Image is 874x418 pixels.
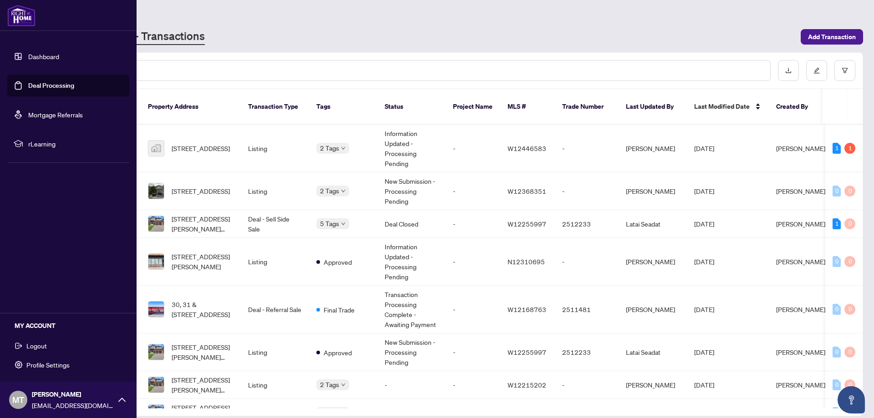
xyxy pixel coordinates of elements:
[801,29,863,45] button: Add Transaction
[172,186,230,196] span: [STREET_ADDRESS]
[776,257,825,266] span: [PERSON_NAME]
[446,172,500,210] td: -
[32,400,114,410] span: [EMAIL_ADDRESS][DOMAIN_NAME]
[446,210,500,238] td: -
[377,238,446,286] td: Information Updated - Processing Pending
[776,220,825,228] span: [PERSON_NAME]
[778,60,799,81] button: download
[148,141,164,156] img: thumbnail-img
[141,89,241,125] th: Property Address
[341,146,346,151] span: down
[776,305,825,313] span: [PERSON_NAME]
[12,393,24,406] span: MT
[844,304,855,315] div: 0
[844,186,855,196] div: 0
[377,333,446,371] td: New Submission - Processing Pending
[446,333,500,371] td: -
[833,379,841,390] div: 0
[148,344,164,360] img: thumbnail-img
[694,348,714,356] span: [DATE]
[844,143,855,154] div: 1
[694,257,714,266] span: [DATE]
[844,347,855,358] div: 0
[377,125,446,172] td: Information Updated - Processing Pending
[694,101,750,111] span: Last Modified Date
[833,218,841,229] div: 1
[619,238,687,286] td: [PERSON_NAME]
[320,186,339,196] span: 2 Tags
[148,216,164,232] img: thumbnail-img
[241,210,309,238] td: Deal - Sell Side Sale
[172,214,234,234] span: [STREET_ADDRESS][PERSON_NAME][PERSON_NAME]
[776,144,825,152] span: [PERSON_NAME]
[833,304,841,315] div: 0
[508,305,546,313] span: W12168763
[619,210,687,238] td: Latai Seadat
[838,386,865,413] button: Open asap
[7,5,36,26] img: logo
[813,67,820,74] span: edit
[806,60,827,81] button: edit
[341,383,346,387] span: down
[320,379,339,390] span: 2 Tags
[687,89,769,125] th: Last Modified Date
[446,89,500,125] th: Project Name
[833,347,841,358] div: 0
[694,305,714,313] span: [DATE]
[341,189,346,193] span: down
[377,172,446,210] td: New Submission - Processing Pending
[619,172,687,210] td: [PERSON_NAME]
[7,338,129,353] button: Logout
[619,125,687,172] td: [PERSON_NAME]
[320,143,339,153] span: 2 Tags
[508,257,545,266] span: N12310695
[842,67,848,74] span: filter
[619,333,687,371] td: Latai Seadat
[776,381,825,389] span: [PERSON_NAME]
[500,89,555,125] th: MLS #
[833,256,841,267] div: 0
[844,218,855,229] div: 0
[309,89,377,125] th: Tags
[446,238,500,286] td: -
[508,381,546,389] span: W12215202
[833,186,841,196] div: 0
[446,371,500,399] td: -
[28,111,83,119] a: Mortgage Referrals
[619,286,687,333] td: [PERSON_NAME]
[377,89,446,125] th: Status
[172,252,234,272] span: [STREET_ADDRESS][PERSON_NAME]
[555,210,619,238] td: 2512233
[833,143,841,154] div: 1
[833,407,841,418] div: 0
[776,348,825,356] span: [PERSON_NAME]
[341,222,346,226] span: down
[241,172,309,210] td: Listing
[555,89,619,125] th: Trade Number
[324,305,355,315] span: Final Trade
[694,187,714,195] span: [DATE]
[241,125,309,172] td: Listing
[619,371,687,399] td: [PERSON_NAME]
[844,379,855,390] div: 0
[26,358,70,372] span: Profile Settings
[172,299,234,319] span: 30, 31 & [STREET_ADDRESS]
[15,321,129,331] h5: MY ACCOUNT
[28,52,59,60] a: Dashboard
[619,89,687,125] th: Last Updated By
[508,144,546,152] span: W12446583
[808,30,856,44] span: Add Transaction
[555,333,619,371] td: 2512233
[241,238,309,286] td: Listing
[26,338,47,353] span: Logout
[694,144,714,152] span: [DATE]
[320,407,339,418] span: 2 Tags
[377,210,446,238] td: Deal Closed
[28,81,74,90] a: Deal Processing
[555,286,619,333] td: 2511481
[241,89,309,125] th: Transaction Type
[28,139,123,149] span: rLearning
[241,286,309,333] td: Deal - Referral Sale
[508,187,546,195] span: W12368351
[172,375,234,395] span: [STREET_ADDRESS][PERSON_NAME][PERSON_NAME]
